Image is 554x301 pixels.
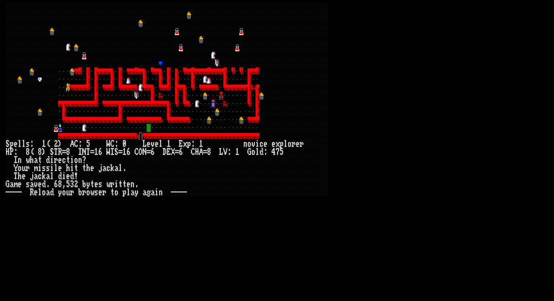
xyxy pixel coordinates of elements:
[10,180,14,188] div: a
[106,180,110,188] div: w
[167,140,171,148] div: 1
[18,188,22,196] div: -
[34,172,38,180] div: a
[30,188,34,196] div: R
[94,180,98,188] div: e
[86,140,90,148] div: 5
[26,156,30,164] div: w
[10,140,14,148] div: p
[143,188,147,196] div: a
[175,148,179,156] div: =
[50,188,54,196] div: d
[276,148,280,156] div: 7
[110,180,114,188] div: r
[102,188,106,196] div: r
[34,164,38,172] div: m
[179,140,183,148] div: E
[98,148,102,156] div: 6
[147,188,151,196] div: g
[292,140,296,148] div: r
[70,172,74,180] div: d
[22,172,26,180] div: e
[18,140,22,148] div: l
[114,180,118,188] div: i
[98,188,102,196] div: e
[62,188,66,196] div: o
[247,140,251,148] div: o
[155,140,159,148] div: e
[58,156,62,164] div: e
[10,188,14,196] div: -
[58,172,62,180] div: d
[203,148,207,156] div: =
[247,148,251,156] div: G
[78,148,82,156] div: I
[86,164,90,172] div: h
[243,140,247,148] div: n
[46,180,50,188] div: .
[26,148,30,156] div: 8
[106,164,110,172] div: c
[74,172,78,180] div: !
[46,188,50,196] div: a
[259,140,264,148] div: c
[151,140,155,148] div: v
[82,148,86,156] div: N
[6,188,10,196] div: -
[255,148,259,156] div: l
[26,164,30,172] div: r
[143,140,147,148] div: L
[207,148,211,156] div: 8
[18,164,22,172] div: o
[82,164,86,172] div: t
[54,156,58,164] div: r
[223,148,227,156] div: V
[50,156,54,164] div: i
[14,148,18,156] div: :
[151,148,155,156] div: 6
[34,156,38,164] div: a
[227,148,231,156] div: :
[195,148,199,156] div: H
[74,156,78,164] div: o
[135,188,139,196] div: y
[155,188,159,196] div: i
[199,148,203,156] div: A
[82,180,86,188] div: b
[131,180,135,188] div: n
[54,164,58,172] div: l
[106,148,110,156] div: W
[78,140,82,148] div: :
[122,180,127,188] div: t
[114,148,118,156] div: S
[219,148,223,156] div: L
[46,172,50,180] div: a
[66,164,70,172] div: h
[296,140,300,148] div: e
[42,148,46,156] div: )
[135,180,139,188] div: .
[114,188,118,196] div: o
[135,148,139,156] div: C
[30,180,34,188] div: a
[139,148,143,156] div: O
[14,164,18,172] div: Y
[288,140,292,148] div: o
[118,164,122,172] div: l
[86,148,90,156] div: T
[110,140,114,148] div: C
[284,140,288,148] div: l
[179,188,183,196] div: -
[70,188,74,196] div: r
[18,172,22,180] div: h
[122,188,127,196] div: p
[54,140,58,148] div: 2
[42,172,46,180] div: k
[38,164,42,172] div: i
[62,180,66,188] div: ,
[66,156,70,164] div: t
[264,140,268,148] div: e
[50,164,54,172] div: i
[82,188,86,196] div: r
[118,148,122,156] div: =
